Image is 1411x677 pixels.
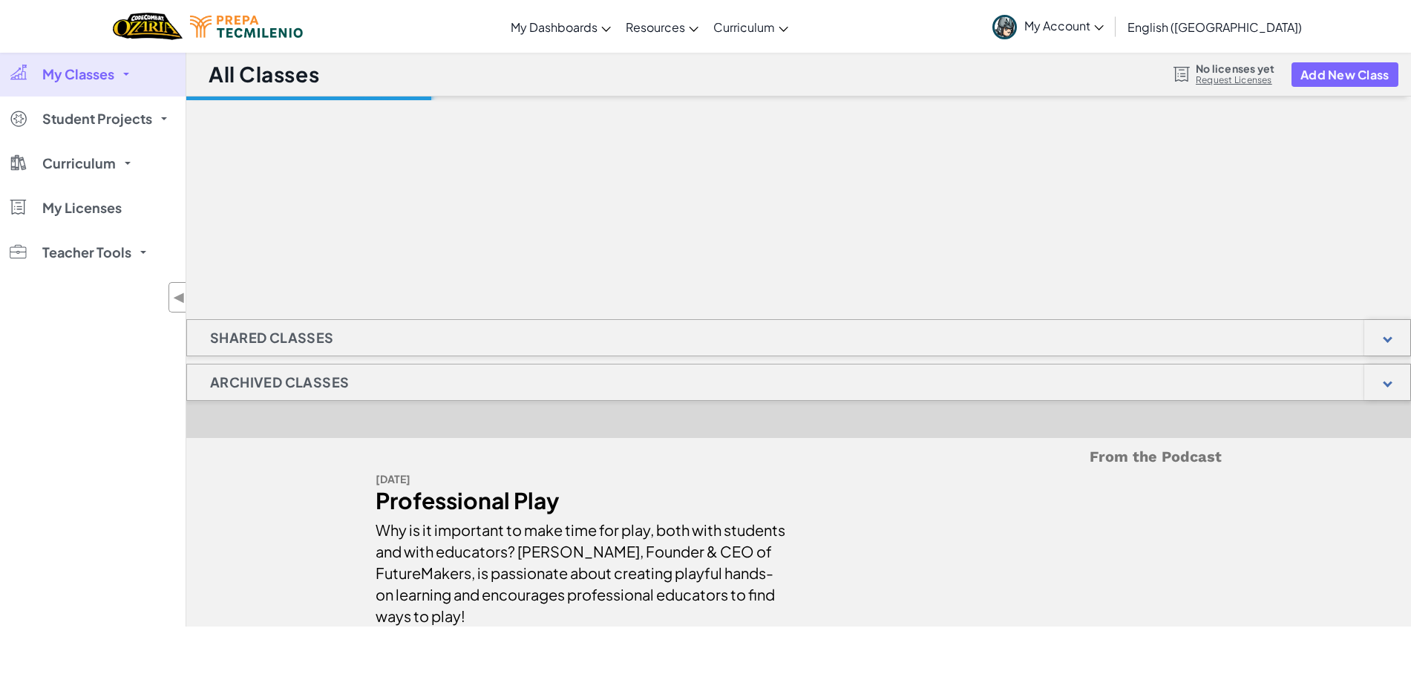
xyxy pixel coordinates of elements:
span: My Licenses [42,201,122,215]
span: Curriculum [713,19,775,35]
span: Resources [626,19,685,35]
span: My Classes [42,68,114,81]
div: [DATE] [376,468,788,490]
h1: Shared Classes [187,319,357,356]
h5: From the Podcast [376,445,1222,468]
span: ◀ [173,287,186,308]
img: Tecmilenio logo [190,16,303,38]
a: My Dashboards [503,7,618,47]
span: My Account [1024,18,1104,33]
span: Curriculum [42,157,116,170]
img: avatar [992,15,1017,39]
div: Why is it important to make time for play, both with students and with educators? [PERSON_NAME], ... [376,511,788,627]
a: Curriculum [706,7,796,47]
span: Teacher Tools [42,246,131,259]
a: My Account [985,3,1111,50]
span: No licenses yet [1196,62,1274,74]
img: Home [113,11,182,42]
div: Professional Play [376,490,788,511]
a: English ([GEOGRAPHIC_DATA]) [1120,7,1309,47]
a: Request Licenses [1196,74,1274,86]
h1: Archived Classes [187,364,372,401]
span: English ([GEOGRAPHIC_DATA]) [1127,19,1302,35]
h1: All Classes [209,60,319,88]
a: Ozaria by CodeCombat logo [113,11,182,42]
button: Add New Class [1291,62,1398,87]
span: My Dashboards [511,19,598,35]
span: Student Projects [42,112,152,125]
a: Resources [618,7,706,47]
